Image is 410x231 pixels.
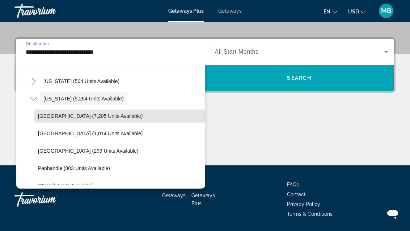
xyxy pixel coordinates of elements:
span: Other (5 units available) [38,183,93,189]
iframe: Button to launch messaging window [381,202,404,225]
button: [GEOGRAPHIC_DATA] (299 units available) [34,144,205,157]
button: Toggle Colorado (504 units available) [27,75,40,88]
button: [GEOGRAPHIC_DATA] (1,014 units available) [34,127,205,140]
span: USD [348,9,359,15]
button: Other (5 units available) [34,179,205,192]
div: Search widget [16,39,394,91]
a: Privacy Policy [287,201,320,207]
span: [US_STATE] (504 units available) [43,78,119,84]
button: Panhandle (803 units available) [34,162,205,175]
span: en [324,9,330,15]
a: Travorium [14,1,87,20]
button: Change language [324,6,337,17]
a: Contact [287,191,306,197]
button: [US_STATE] (504 units available) [40,75,123,88]
span: Search [287,75,312,81]
a: Terms & Conditions [287,211,333,217]
button: User Menu [377,3,396,18]
button: Change currency [348,6,366,17]
span: [GEOGRAPHIC_DATA] (1,014 units available) [38,131,143,136]
a: Travorium [14,189,87,210]
a: FAQs [287,182,299,187]
span: All Start Months [215,49,259,55]
button: [GEOGRAPHIC_DATA] (7,205 units available) [34,110,205,123]
button: [US_STATE] (5,264 units available) [40,92,127,105]
span: MB [381,7,391,15]
span: [GEOGRAPHIC_DATA] (299 units available) [38,148,139,154]
a: Getaways [162,193,186,198]
a: Getaways Plus [191,193,215,206]
span: Panhandle (803 units available) [38,165,110,171]
button: Toggle Florida (5,264 units available) [27,92,40,105]
a: Getaways Plus [168,8,204,14]
span: Destination [26,41,49,46]
a: Getaways [218,8,242,14]
button: Search [205,65,394,91]
span: [GEOGRAPHIC_DATA] (7,205 units available) [38,113,143,119]
span: [US_STATE] (5,264 units available) [43,96,124,102]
